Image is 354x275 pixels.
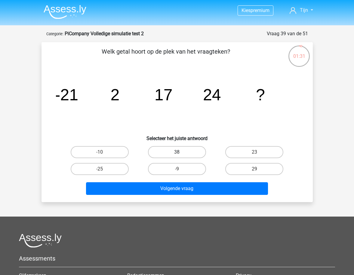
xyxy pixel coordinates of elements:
[44,5,86,19] img: Assessly
[203,86,221,104] tspan: 24
[300,7,308,13] span: Tijn
[71,146,129,158] label: -10
[288,45,310,60] div: 01:31
[19,233,62,248] img: Assessly logo
[225,146,283,158] label: 23
[267,30,308,37] div: Vraag 39 van de 51
[51,47,281,65] p: Welk getal hoort op de plek van het vraagteken?
[287,7,315,14] a: Tijn
[148,146,206,158] label: 38
[154,86,172,104] tspan: 17
[238,6,273,14] a: Kiespremium
[46,32,63,36] small: Categorie:
[110,86,119,104] tspan: 2
[55,86,78,104] tspan: -21
[256,86,265,104] tspan: ?
[71,163,129,175] label: -25
[51,131,303,141] h6: Selecteer het juiste antwoord
[225,163,283,175] label: 29
[19,255,335,262] h5: Assessments
[242,8,251,13] span: Kies
[251,8,269,13] span: premium
[86,182,268,195] button: Volgende vraag
[65,31,144,36] strong: PiCompany Volledige simulatie test 2
[148,163,206,175] label: -9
